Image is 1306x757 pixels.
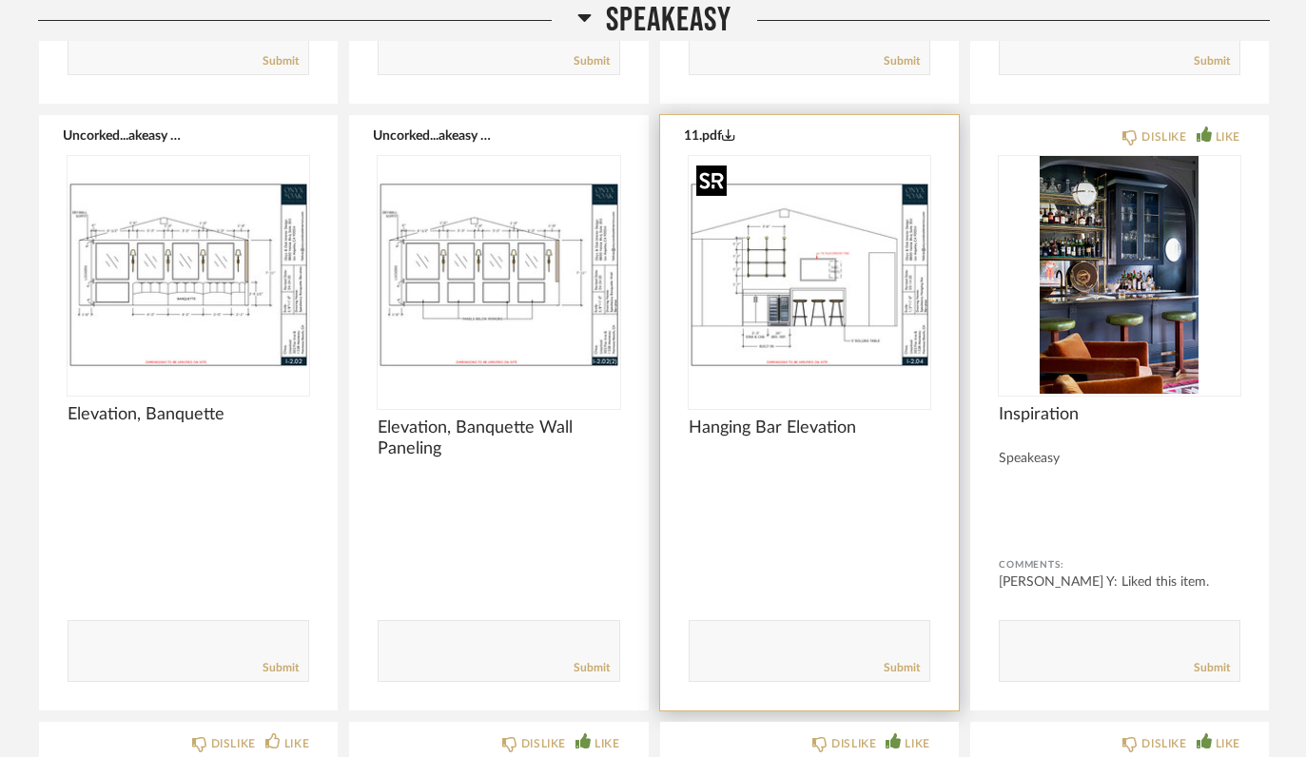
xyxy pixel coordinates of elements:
[1141,127,1186,146] div: DISLIKE
[689,417,930,438] span: Hanging Bar Elevation
[263,660,299,676] a: Submit
[521,734,566,753] div: DISLIKE
[884,53,920,69] a: Submit
[373,127,494,143] button: Uncorked...akeasy 3.pdf
[999,451,1240,467] div: Speakeasy
[999,555,1240,574] div: Comments:
[684,127,735,143] button: 11.pdf
[574,53,610,69] a: Submit
[999,156,1240,394] img: undefined
[1194,660,1230,676] a: Submit
[211,734,256,753] div: DISLIKE
[1216,734,1240,753] div: LIKE
[689,156,930,394] img: undefined
[884,660,920,676] a: Submit
[831,734,876,753] div: DISLIKE
[999,404,1240,425] span: Inspiration
[378,156,619,394] img: undefined
[689,156,930,394] div: 0
[1216,127,1240,146] div: LIKE
[378,417,619,459] span: Elevation, Banquette Wall Paneling
[284,734,309,753] div: LIKE
[595,734,619,753] div: LIKE
[68,404,309,425] span: Elevation, Banquette
[905,734,929,753] div: LIKE
[999,573,1240,592] div: [PERSON_NAME] Y: Liked this item.
[378,156,619,394] div: 0
[1141,734,1186,753] div: DISLIKE
[68,156,309,394] img: undefined
[1194,53,1230,69] a: Submit
[263,53,299,69] a: Submit
[574,660,610,676] a: Submit
[63,127,184,143] button: Uncorked...akeasy 2.pdf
